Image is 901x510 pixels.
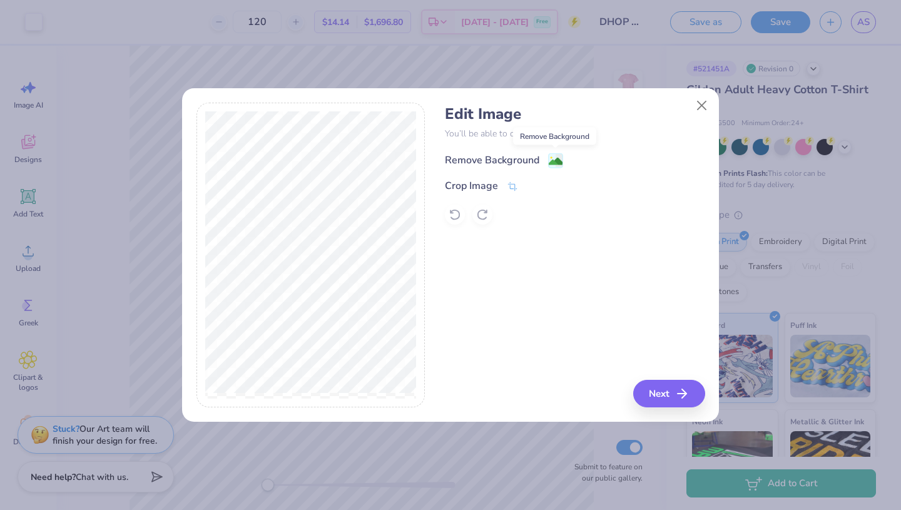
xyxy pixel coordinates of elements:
[690,94,714,118] button: Close
[445,127,705,140] p: You’ll be able to do all of this later too.
[445,178,498,193] div: Crop Image
[445,105,705,123] h4: Edit Image
[445,153,539,168] div: Remove Background
[633,380,705,407] button: Next
[513,128,596,145] div: Remove Background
